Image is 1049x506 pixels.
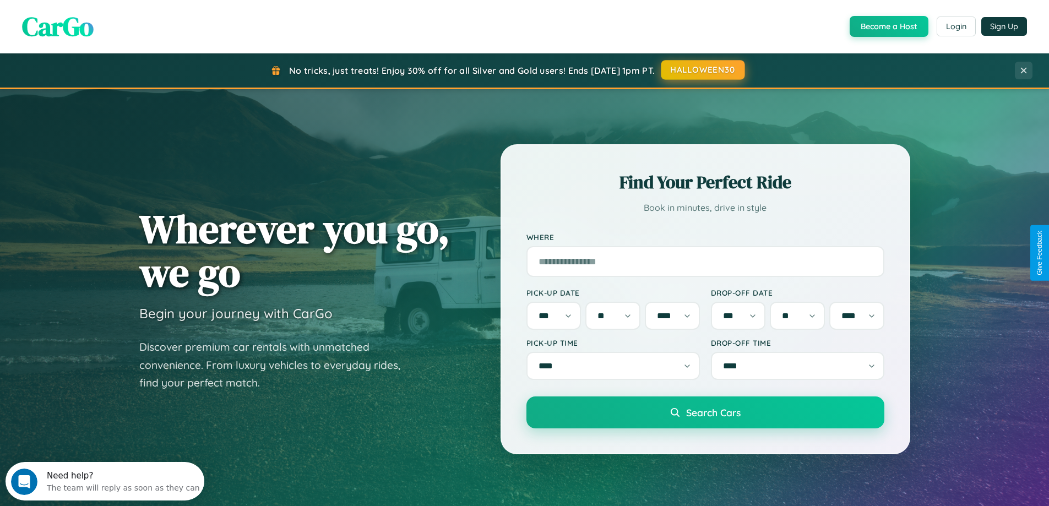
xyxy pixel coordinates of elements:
[937,17,976,36] button: Login
[41,18,194,30] div: The team will reply as soon as they can
[661,60,745,80] button: HALLOWEEN30
[711,288,884,297] label: Drop-off Date
[22,8,94,45] span: CarGo
[526,232,884,242] label: Where
[41,9,194,18] div: Need help?
[526,338,700,347] label: Pick-up Time
[139,338,415,392] p: Discover premium car rentals with unmatched convenience. From luxury vehicles to everyday rides, ...
[4,4,205,35] div: Open Intercom Messenger
[6,462,204,500] iframe: Intercom live chat discovery launcher
[686,406,741,418] span: Search Cars
[526,170,884,194] h2: Find Your Perfect Ride
[526,288,700,297] label: Pick-up Date
[1036,231,1043,275] div: Give Feedback
[711,338,884,347] label: Drop-off Time
[139,305,333,322] h3: Begin your journey with CarGo
[11,469,37,495] iframe: Intercom live chat
[139,207,450,294] h1: Wherever you go, we go
[526,396,884,428] button: Search Cars
[289,65,655,76] span: No tricks, just treats! Enjoy 30% off for all Silver and Gold users! Ends [DATE] 1pm PT.
[850,16,928,37] button: Become a Host
[526,200,884,216] p: Book in minutes, drive in style
[981,17,1027,36] button: Sign Up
